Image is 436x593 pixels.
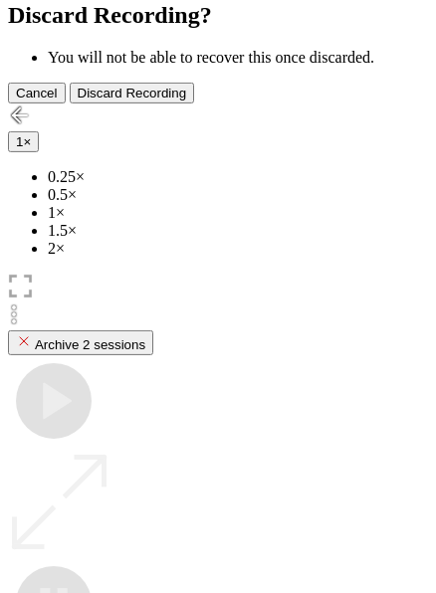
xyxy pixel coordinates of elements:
[8,83,66,103] button: Cancel
[48,186,428,204] li: 0.5×
[48,240,428,258] li: 2×
[8,2,428,29] h2: Discard Recording?
[48,222,428,240] li: 1.5×
[16,134,23,149] span: 1
[48,204,428,222] li: 1×
[48,49,428,67] li: You will not be able to recover this once discarded.
[16,333,145,352] div: Archive 2 sessions
[8,330,153,355] button: Archive 2 sessions
[48,168,428,186] li: 0.25×
[8,131,39,152] button: 1×
[70,83,195,103] button: Discard Recording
